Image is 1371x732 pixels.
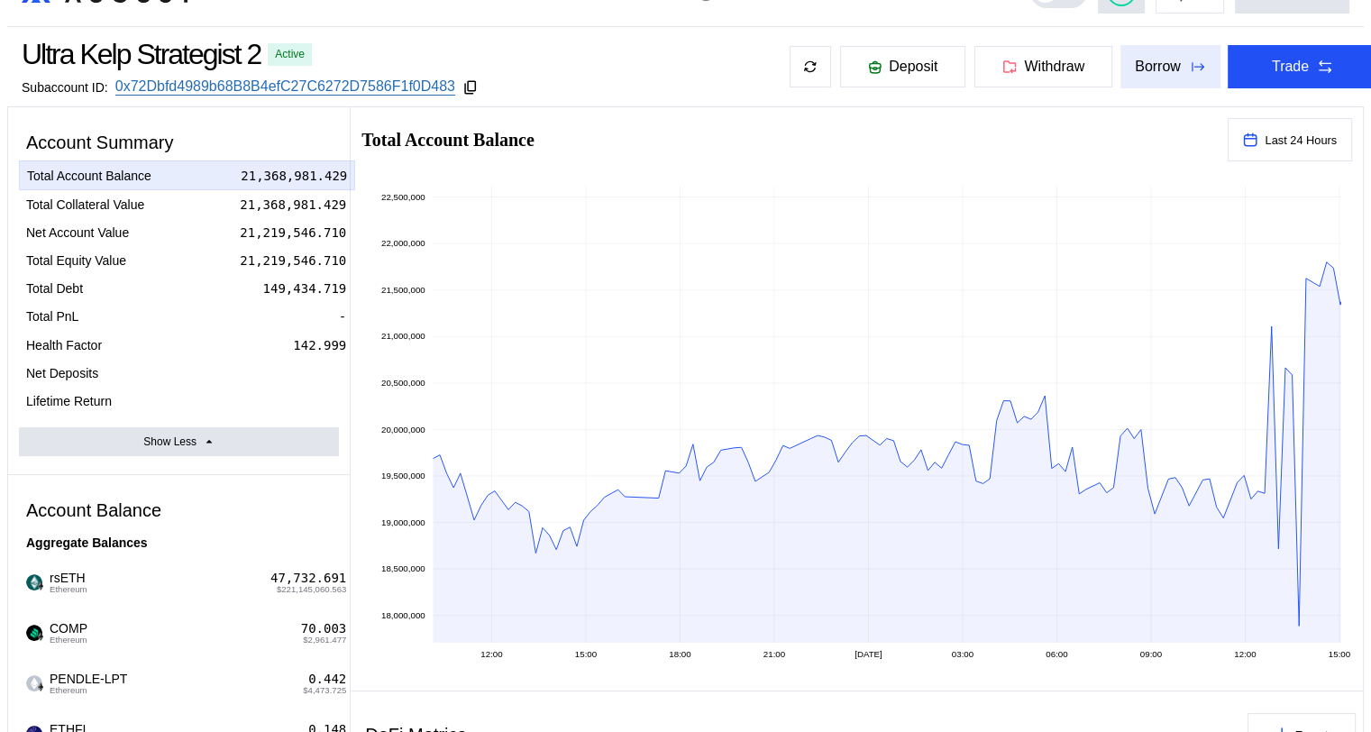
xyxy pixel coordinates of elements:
[240,252,346,269] div: 21,219,546.710
[26,337,102,353] div: Health Factor
[973,45,1113,88] button: Withdraw
[381,238,425,248] text: 22,000,000
[19,427,339,456] button: Show Less
[19,493,339,528] div: Account Balance
[763,648,786,658] text: 21:00
[481,648,504,658] text: 12:00
[115,78,455,96] a: 0x72Dbfd4989b68B8B4efC27C6272D7586F1f0D483
[50,585,87,594] span: Ethereum
[889,59,937,75] span: Deposit
[26,574,42,590] img: rseth.png
[22,80,108,95] div: Subaccount ID:
[19,125,339,160] div: Account Summary
[26,308,78,325] div: Total PnL
[381,424,425,434] text: 20,000,000
[381,331,425,341] text: 21,000,000
[361,131,1213,149] h2: Total Account Balance
[50,686,127,695] span: Ethereum
[301,621,347,636] div: 70.003
[240,224,346,241] div: 21,219,546.710
[1272,59,1309,75] div: Trade
[263,280,347,297] div: 149,434.719
[339,308,346,325] div: -
[42,621,87,645] span: COMP
[240,197,346,213] div: 21,368,981.429
[275,48,305,60] div: Active
[270,571,346,586] div: 47,732.691
[669,648,691,658] text: 18:00
[26,280,83,297] div: Total Debt
[293,337,346,353] div: 142.999
[1234,648,1257,658] text: 12:00
[381,563,425,573] text: 18,500,000
[42,672,127,695] span: PENDLE-LPT
[339,365,346,381] div: -
[1329,648,1351,658] text: 15:00
[36,632,45,641] img: svg+xml,%3c
[381,192,425,202] text: 22,500,000
[952,648,974,658] text: 03:00
[26,393,112,409] div: Lifetime Return
[42,571,87,594] span: rsETH
[839,45,966,88] button: Deposit
[1265,133,1337,147] span: Last 24 Hours
[1120,45,1220,88] button: Borrow
[339,393,346,409] div: -
[303,636,346,645] span: $2,961.477
[303,686,346,695] span: $4,473.725
[381,471,425,480] text: 19,500,000
[36,581,45,590] img: svg+xml,%3c
[1046,648,1068,658] text: 06:00
[855,648,882,658] text: [DATE]
[26,675,42,691] img: empty-token.png
[1024,59,1084,75] span: Withdraw
[381,378,425,388] text: 20,500,000
[241,168,347,184] div: 21,368,981.429
[308,672,346,687] div: 0.442
[1135,59,1181,75] div: Borrow
[27,168,151,184] div: Total Account Balance
[22,38,260,71] div: Ultra Kelp Strategist 2
[575,648,598,658] text: 15:00
[26,625,42,641] img: COMP.png
[26,224,129,241] div: Net Account Value
[381,285,425,295] text: 21,500,000
[50,636,87,645] span: Ethereum
[381,610,425,620] text: 18,000,000
[19,528,339,557] div: Aggregate Balances
[26,365,98,381] div: Net Deposits
[277,585,346,594] span: $221,145,060.563
[26,197,144,213] div: Total Collateral Value
[1228,118,1352,161] button: Last 24 Hours
[26,252,126,269] div: Total Equity Value
[1140,648,1163,658] text: 09:00
[143,435,197,448] div: Show Less
[381,517,425,527] text: 19,000,000
[36,682,45,691] img: svg+xml,%3c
